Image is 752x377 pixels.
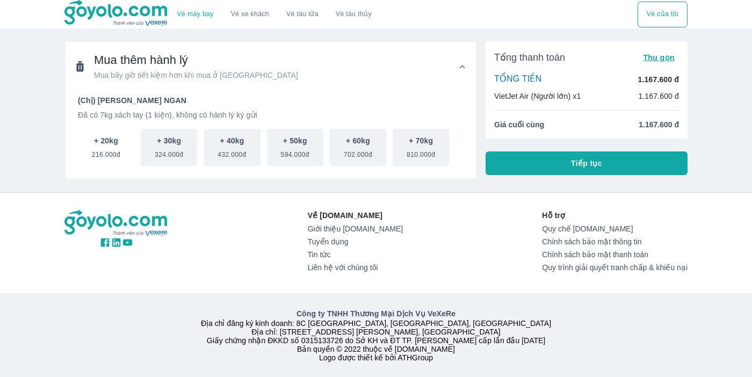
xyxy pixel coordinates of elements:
[643,53,675,62] span: Thu gọn
[78,95,464,106] p: (Chị) [PERSON_NAME] NGAN
[94,70,298,81] span: Mua bây giờ tiết kiệm hơn khi mua ở [GEOGRAPHIC_DATA]
[67,308,685,319] p: Công ty TNHH Thương Mại Dịch Vụ VeXeRe
[542,250,688,259] a: Chính sách bảo mật thanh toán
[92,146,120,159] span: 216.000đ
[344,146,372,159] span: 702.000đ
[283,135,307,146] p: + 50kg
[308,250,403,259] a: Tin tức
[94,53,298,68] span: Mua thêm hành lý
[638,2,688,27] div: choose transportation mode
[571,158,602,169] span: Tiếp tục
[494,91,581,102] p: VietJet Air (Người lớn) x1
[486,151,688,175] button: Tiếp tục
[204,129,261,166] button: + 40kg432.000đ
[393,129,449,166] button: + 70kg810.000đ
[267,129,323,166] button: + 50kg594.000đ
[278,2,327,27] a: Vé tàu lửa
[177,10,214,18] a: Vé máy bay
[542,263,688,272] a: Quy trình giải quyết tranh chấp & khiếu nại
[308,237,403,246] a: Tuyển dụng
[281,146,309,159] span: 594.000đ
[542,224,688,233] a: Quy chế [DOMAIN_NAME]
[308,263,403,272] a: Liên hệ với chúng tôi
[64,210,169,237] img: logo
[157,135,181,146] p: + 30kg
[346,135,370,146] p: + 60kg
[542,210,688,221] p: Hỗ trợ
[638,91,679,102] p: 1.167.600 đ
[542,237,688,246] a: Chính sách bảo mật thông tin
[220,135,244,146] p: + 40kg
[638,2,688,27] button: Vé của tôi
[407,146,435,159] span: 810.000đ
[78,129,464,166] div: scrollable baggage options
[494,74,541,85] p: TỔNG TIỀN
[78,110,464,120] p: Đã có 7kg xách tay (1 kiện), không có hành lý ký gửi
[494,51,565,64] span: Tổng thanh toán
[308,224,403,233] a: Giới thiệu [DOMAIN_NAME]
[409,135,433,146] p: + 70kg
[65,42,476,91] div: Mua thêm hành lýMua bây giờ tiết kiệm hơn khi mua ở [GEOGRAPHIC_DATA]
[327,2,380,27] button: Vé tàu thủy
[639,50,679,65] button: Thu gọn
[94,135,118,146] p: + 20kg
[330,129,386,166] button: + 60kg702.000đ
[308,210,403,221] p: Về [DOMAIN_NAME]
[494,119,544,130] span: Giá cuối cùng
[58,308,694,362] div: Địa chỉ đăng ký kinh doanh: 8C [GEOGRAPHIC_DATA], [GEOGRAPHIC_DATA], [GEOGRAPHIC_DATA] Địa chỉ: [...
[231,10,269,18] a: Vé xe khách
[169,2,380,27] div: choose transportation mode
[78,129,134,166] button: + 20kg216.000đ
[639,119,679,130] span: 1.167.600 đ
[141,129,197,166] button: + 30kg324.000đ
[155,146,183,159] span: 324.000đ
[638,74,679,85] p: 1.167.600 đ
[218,146,246,159] span: 432.000đ
[65,91,476,179] div: Mua thêm hành lýMua bây giờ tiết kiệm hơn khi mua ở [GEOGRAPHIC_DATA]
